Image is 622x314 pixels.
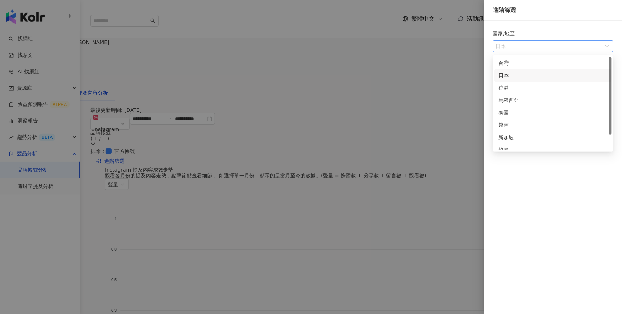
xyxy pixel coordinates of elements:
[499,133,607,141] div: 新加坡
[499,146,607,154] div: 韓國
[493,6,613,15] div: 進階篩選
[496,41,603,52] div: 日本
[499,109,607,117] div: 泰國
[499,84,607,92] div: 香港
[493,30,520,38] label: 國家/地區
[499,121,607,129] div: 越南
[499,59,607,67] div: 台灣
[499,96,607,104] div: 馬來西亞
[499,71,607,79] div: 日本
